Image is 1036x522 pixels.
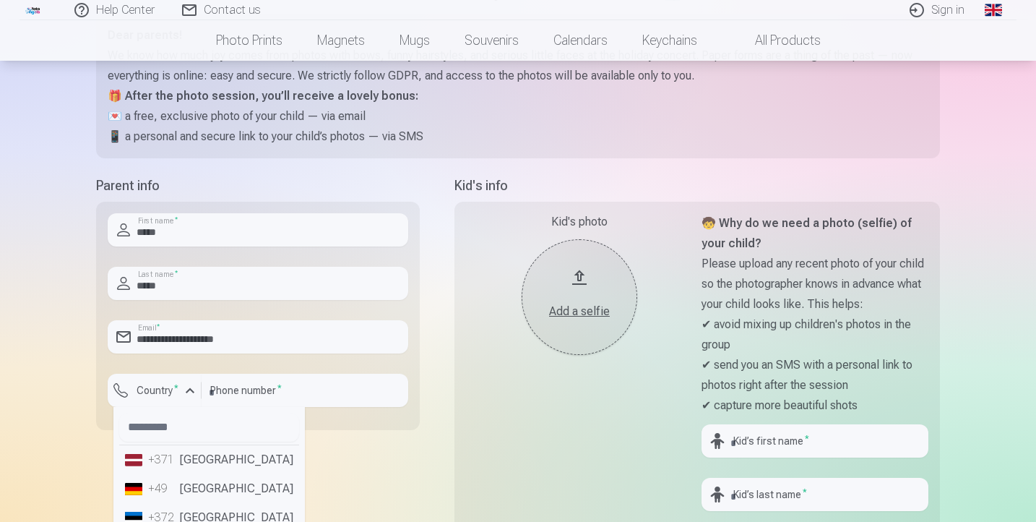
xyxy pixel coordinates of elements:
[108,127,928,147] p: 📱 a personal and secure link to your child’s photos — via SMS
[119,474,299,503] li: [GEOGRAPHIC_DATA]
[25,6,41,14] img: /fa3
[702,395,928,416] p: ✔ capture more beautiful shots
[536,20,625,61] a: Calendars
[119,445,299,474] li: [GEOGRAPHIC_DATA]
[702,355,928,395] p: ✔ send you an SMS with a personal link to photos right after the session
[536,303,623,320] div: Add a selfie
[199,20,300,61] a: Photo prints
[148,480,177,497] div: +49
[382,20,447,61] a: Mugs
[108,46,928,86] p: We know how much joy comes from photos with bows, funny hairstyles, and serious little faces at t...
[108,89,418,103] strong: 🎁 After the photo session, you’ll receive a lovely bonus:
[702,254,928,315] p: Please upload any recent photo of your child so the photographer knows in advance what your child...
[522,239,637,355] button: Add a selfie
[702,315,928,355] p: ✔ avoid mixing up children's photos in the group
[96,176,420,196] h5: Parent info
[148,451,177,468] div: +371
[131,383,184,398] label: Country
[108,374,202,407] button: Country*
[108,106,928,127] p: 💌 a free, exclusive photo of your child — via email
[466,213,693,231] div: Kid's photo
[715,20,838,61] a: All products
[300,20,382,61] a: Magnets
[625,20,715,61] a: Keychains
[454,176,940,196] h5: Kid's info
[702,216,912,250] strong: 🧒 Why do we need a photo (selfie) of your child?
[447,20,536,61] a: Souvenirs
